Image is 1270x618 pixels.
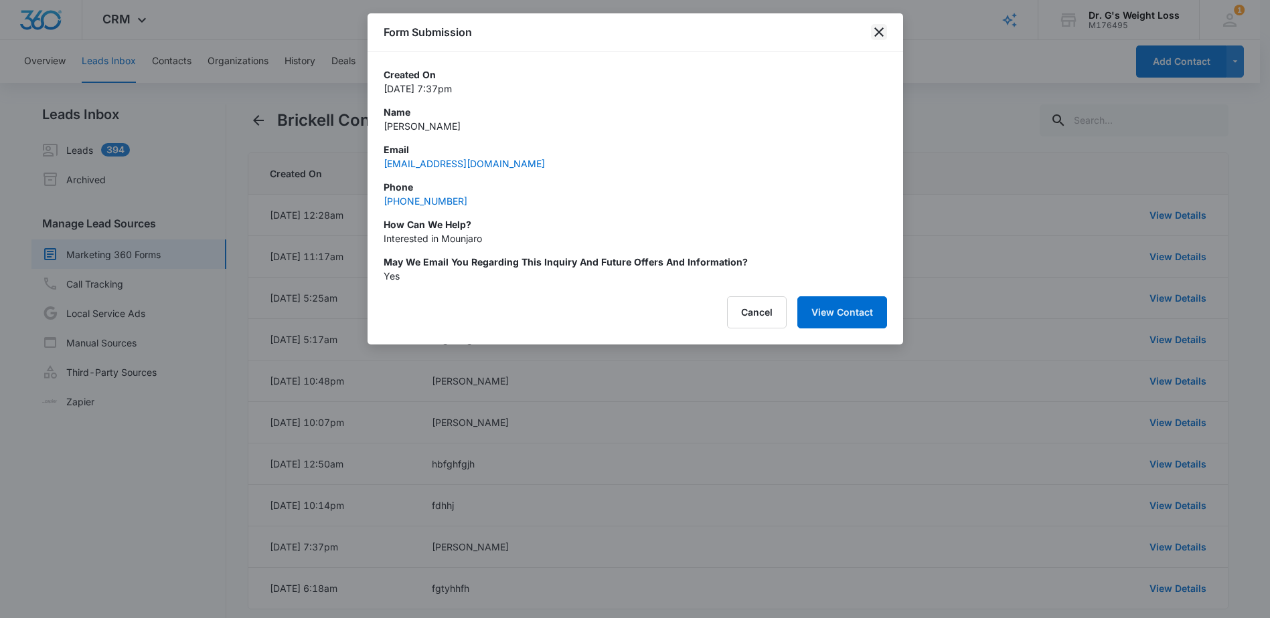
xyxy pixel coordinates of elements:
[871,24,887,40] button: close
[384,231,887,245] p: Interested in Mounjaro
[384,255,887,269] p: May we email you regarding this inquiry and future offers and information?
[384,119,887,133] p: [PERSON_NAME]
[384,68,887,82] p: Created On
[384,158,545,169] a: [EMAIL_ADDRESS][DOMAIN_NAME]
[384,269,887,283] p: Yes
[727,296,787,328] button: Cancel
[384,217,887,231] p: How Can We Help?
[797,296,887,328] button: View Contact
[384,142,887,157] p: Email
[384,180,887,194] p: Phone
[384,105,887,119] p: Name
[384,24,472,40] h1: Form Submission
[384,82,887,96] p: [DATE] 7:37pm
[384,195,467,207] a: [PHONE_NUMBER]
